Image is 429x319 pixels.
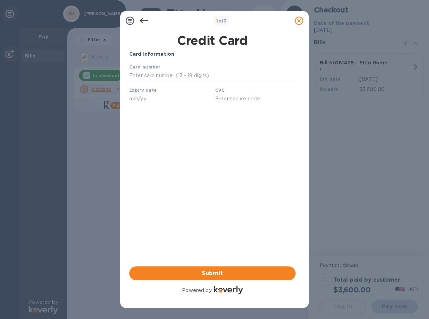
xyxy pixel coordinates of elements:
[129,51,174,57] b: Card Information
[86,30,166,40] input: Enter secure code
[126,33,298,48] h1: Credit Card
[129,266,296,280] button: Submit
[216,18,218,24] span: 1
[182,287,211,294] p: Powered by
[214,286,243,294] img: Logo
[129,63,296,103] iframe: Your browser does not support iframes
[135,269,290,277] span: Submit
[216,18,227,24] b: of 3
